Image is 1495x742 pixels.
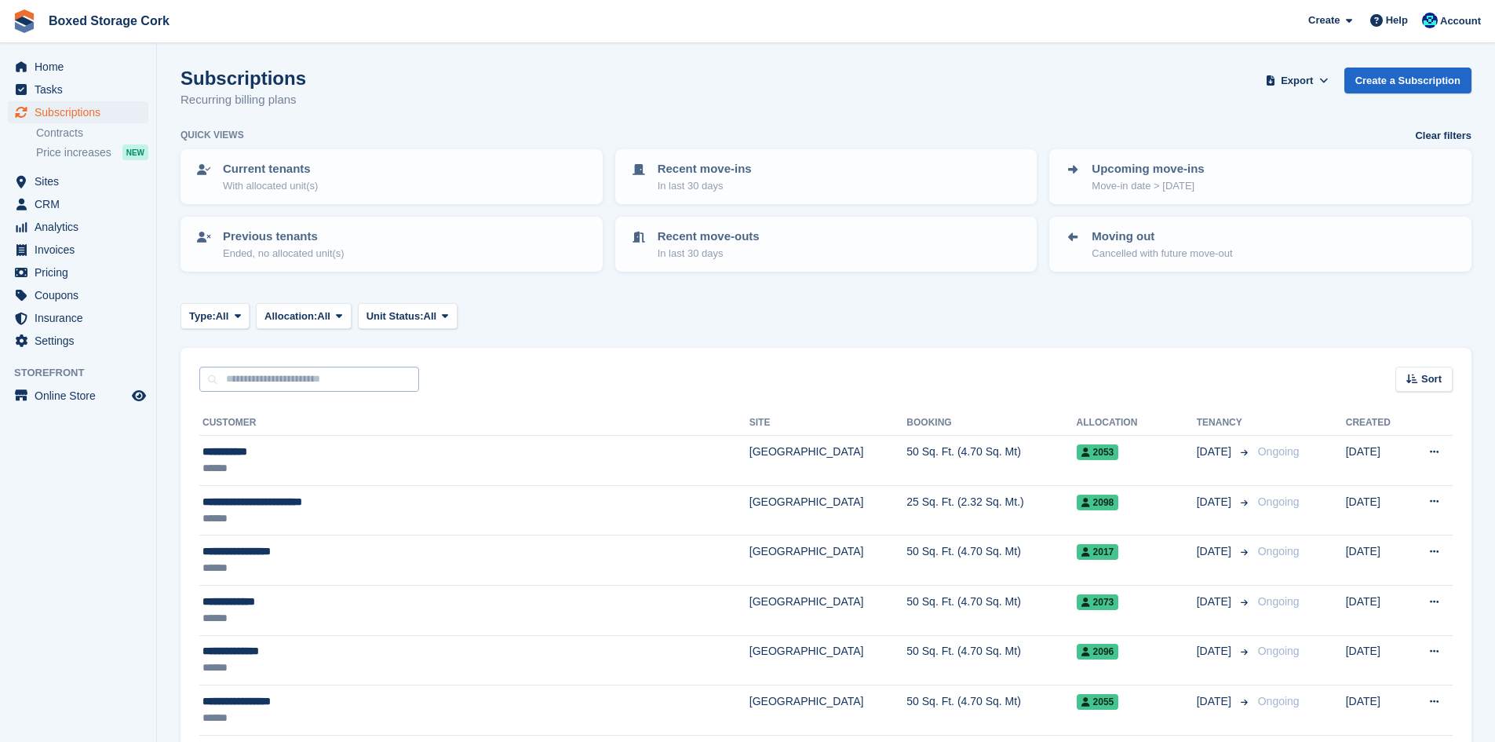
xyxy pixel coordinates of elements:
img: Vincent [1422,13,1438,28]
th: Booking [906,411,1076,436]
p: Current tenants [223,160,318,178]
span: Subscriptions [35,101,129,123]
th: Tenancy [1197,411,1252,436]
span: 2053 [1077,444,1119,460]
th: Created [1346,411,1408,436]
span: Ongoing [1258,445,1300,458]
span: Storefront [14,365,156,381]
a: menu [8,101,148,123]
p: In last 30 days [658,246,760,261]
span: Online Store [35,385,129,407]
td: [DATE] [1346,535,1408,586]
td: [DATE] [1346,436,1408,486]
span: 2055 [1077,694,1119,710]
span: Type: [189,309,216,324]
span: Create [1308,13,1340,28]
a: Contracts [36,126,148,141]
span: Sites [35,170,129,192]
td: 50 Sq. Ft. (4.70 Sq. Mt) [906,685,1076,736]
a: Price increases NEW [36,144,148,161]
a: menu [8,239,148,261]
span: Ongoing [1258,545,1300,557]
button: Type: All [180,303,250,329]
span: Coupons [35,284,129,306]
span: Help [1386,13,1408,28]
span: Price increases [36,145,111,160]
span: Tasks [35,79,129,101]
a: Current tenants With allocated unit(s) [182,151,601,203]
a: Previous tenants Ended, no allocated unit(s) [182,218,601,270]
button: Allocation: All [256,303,352,329]
span: 2098 [1077,495,1119,510]
p: Recent move-ins [658,160,752,178]
td: [DATE] [1346,585,1408,635]
a: menu [8,307,148,329]
img: stora-icon-8386f47178a22dfd0bd8f6a31ec36ba5ce8667c1dd55bd0f319d3a0aa187defe.svg [13,9,36,33]
span: [DATE] [1197,444,1234,460]
span: Account [1440,13,1481,29]
span: [DATE] [1197,594,1234,610]
span: All [216,309,229,324]
button: Unit Status: All [358,303,458,329]
span: Analytics [35,216,129,238]
span: Invoices [35,239,129,261]
span: Ongoing [1258,695,1300,707]
a: menu [8,330,148,352]
span: Ongoing [1258,495,1300,508]
td: 50 Sq. Ft. (4.70 Sq. Mt) [906,436,1076,486]
a: menu [8,385,148,407]
a: menu [8,261,148,283]
div: NEW [122,144,148,160]
h1: Subscriptions [180,68,306,89]
span: CRM [35,193,129,215]
th: Site [749,411,907,436]
p: Previous tenants [223,228,345,246]
th: Customer [199,411,749,436]
h6: Quick views [180,128,244,142]
th: Allocation [1077,411,1197,436]
a: Clear filters [1415,128,1471,144]
p: Recent move-outs [658,228,760,246]
td: [GEOGRAPHIC_DATA] [749,585,907,635]
p: Cancelled with future move-out [1092,246,1232,261]
a: menu [8,193,148,215]
a: menu [8,79,148,101]
span: Ongoing [1258,595,1300,608]
a: menu [8,170,148,192]
span: 2017 [1077,544,1119,560]
span: Unit Status: [366,309,424,324]
p: With allocated unit(s) [223,178,318,194]
td: [DATE] [1346,685,1408,736]
span: Allocation: [264,309,317,324]
span: 2096 [1077,644,1119,660]
td: 25 Sq. Ft. (2.32 Sq. Mt.) [906,485,1076,535]
a: Create a Subscription [1344,68,1471,93]
span: All [424,309,437,324]
a: Moving out Cancelled with future move-out [1051,218,1470,270]
p: In last 30 days [658,178,752,194]
a: Preview store [129,386,148,405]
p: Moving out [1092,228,1232,246]
td: 50 Sq. Ft. (4.70 Sq. Mt) [906,535,1076,586]
p: Ended, no allocated unit(s) [223,246,345,261]
span: Home [35,56,129,78]
p: Move-in date > [DATE] [1092,178,1204,194]
td: [DATE] [1346,635,1408,685]
span: Settings [35,330,129,352]
a: Recent move-ins In last 30 days [617,151,1036,203]
td: 50 Sq. Ft. (4.70 Sq. Mt) [906,635,1076,685]
td: [DATE] [1346,485,1408,535]
a: menu [8,284,148,306]
td: 50 Sq. Ft. (4.70 Sq. Mt) [906,585,1076,635]
td: [GEOGRAPHIC_DATA] [749,535,907,586]
a: Upcoming move-ins Move-in date > [DATE] [1051,151,1470,203]
span: Insurance [35,307,129,329]
td: [GEOGRAPHIC_DATA] [749,685,907,736]
a: menu [8,56,148,78]
span: Sort [1421,371,1442,387]
td: [GEOGRAPHIC_DATA] [749,485,907,535]
span: Pricing [35,261,129,283]
span: Ongoing [1258,645,1300,657]
p: Upcoming move-ins [1092,160,1204,178]
a: Recent move-outs In last 30 days [617,218,1036,270]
